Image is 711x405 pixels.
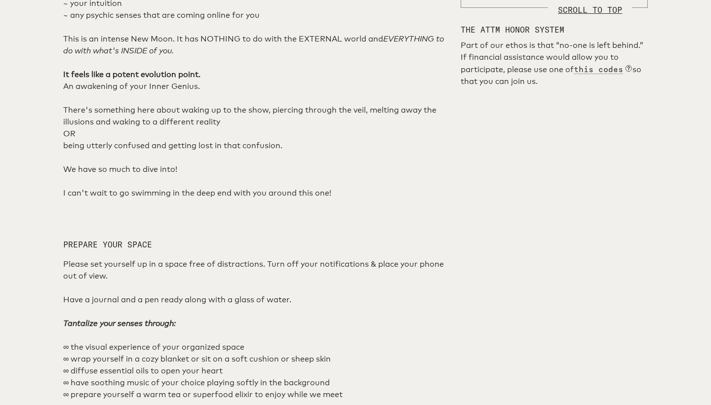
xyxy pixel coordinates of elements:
[63,9,449,21] p: ~ any psychic senses that are coming online for you
[574,64,623,74] span: this codes
[63,239,449,250] h2: PREPARE YOUR SPACE
[461,40,648,87] p: Part of our ethos is that “no-one is left behind.” If financial assistance would allow you to par...
[63,128,449,140] p: OR
[63,258,449,282] p: Please set yourself up in a space free of distractions. Turn off your notifications & place your ...
[63,389,449,401] p: ∞ prepare yourself a warm tea or superfood elixir to enjoy while we meet
[63,163,449,175] p: We have so much to dive into!
[63,81,449,92] p: An awakening of your Inner Genius.
[63,104,449,128] p: There's something here about waking up to the show, piercing through the veil, melting away the i...
[63,294,449,306] p: Have a journal and a pen ready along with a glass of water.
[63,70,200,79] strong: It feels like a potent evolution point.
[63,365,449,377] p: ∞ diffuse essential oils to open your heart
[63,319,176,328] em: Tantalize your senses through:
[558,4,622,16] p: SCROLL TO TOP
[63,33,449,57] p: This is an intense New Moon. It has NOTHING to do with the EXTERNAL world and
[63,341,449,353] p: ∞ the visual experience of your organized space
[63,377,449,389] p: ∞ have soothing music of your choice playing softly in the background
[63,187,449,199] p: I can't wait to go swimming in the deep end with you around this one!
[63,353,449,365] p: ∞ wrap yourself in a cozy blanket or sit on a soft cushion or sheep skin
[63,140,449,152] p: being utterly confused and getting lost in that confusion.
[461,24,648,36] p: THE ATTM HONOR SYSTEM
